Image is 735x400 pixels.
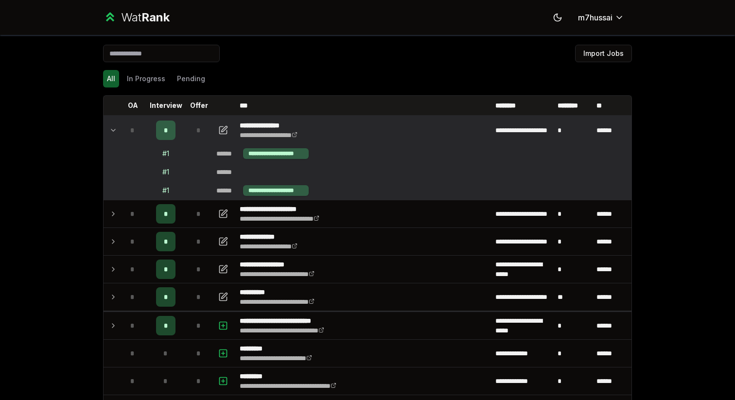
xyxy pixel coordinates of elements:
[123,70,169,87] button: In Progress
[128,101,138,110] p: OA
[570,9,632,26] button: m7hussai
[103,70,119,87] button: All
[103,10,170,25] a: WatRank
[150,101,182,110] p: Interview
[578,12,612,23] span: m7hussai
[575,45,632,62] button: Import Jobs
[162,186,169,195] div: # 1
[190,101,208,110] p: Offer
[173,70,209,87] button: Pending
[162,149,169,158] div: # 1
[162,167,169,177] div: # 1
[121,10,170,25] div: Wat
[141,10,170,24] span: Rank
